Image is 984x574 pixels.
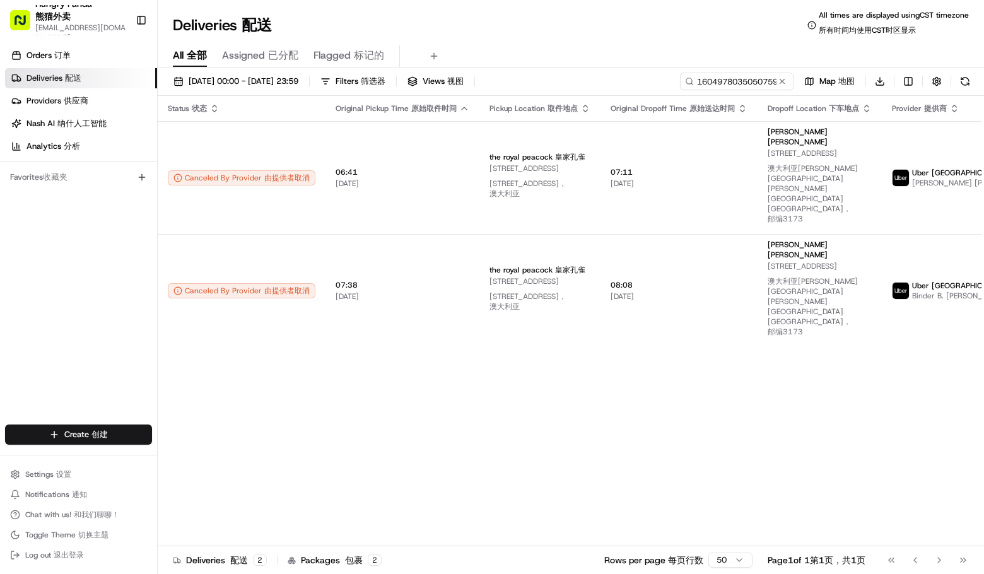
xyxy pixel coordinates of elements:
[56,469,71,479] span: 设置
[91,429,108,440] span: 创建
[611,280,747,290] span: 08:08
[768,276,858,337] span: 澳大利亚[PERSON_NAME][GEOGRAPHIC_DATA][PERSON_NAME][GEOGRAPHIC_DATA][GEOGRAPHIC_DATA]，邮编3173
[411,103,457,114] span: 原始取件时间
[402,73,469,90] button: Views 视图
[65,73,81,83] span: 配送
[668,554,703,566] span: 每页行数
[768,127,872,147] span: [PERSON_NAME]
[168,283,315,298] button: Canceled By Provider 由提供者取消
[35,23,126,43] button: [EMAIL_ADDRESS][DOMAIN_NAME]
[489,179,566,199] span: [STREET_ADDRESS]，澳大利亚
[25,510,119,520] span: Chat with us!
[64,141,80,151] span: 分析
[689,103,735,114] span: 原始送达时间
[336,103,457,114] span: Original Pickup Time
[447,76,464,86] span: 视图
[555,265,585,275] span: 皇家孔雀
[173,554,267,566] div: Deliveries
[230,554,248,566] span: 配送
[819,25,916,35] span: 所有时间均使用CST时区显示
[489,276,590,317] span: [STREET_ADDRESS]
[5,136,157,156] a: Analytics 分析
[819,10,969,40] span: All times are displayed using CST timezone
[768,137,828,147] span: [PERSON_NAME]
[611,291,747,302] span: [DATE]
[253,554,267,566] div: 2
[168,170,315,185] div: Canceled By Provider
[26,141,80,152] span: Analytics
[25,469,71,479] span: Settings
[336,280,469,290] span: 07:38
[72,489,87,500] span: 通知
[604,554,703,566] p: Rows per page
[489,152,585,162] span: the royal peacock
[345,554,363,566] span: 包裹
[5,68,157,88] a: Deliveries 配送
[264,173,310,183] span: 由提供者取消
[924,103,947,114] span: 提供商
[43,172,67,182] span: 收藏夹
[336,179,469,189] span: [DATE]
[5,5,131,35] button: Hungry Panda 熊猫外卖[EMAIL_ADDRESS][DOMAIN_NAME]
[57,118,107,129] span: 纳什人工智能
[768,103,859,114] span: Dropoff Location
[25,550,84,560] span: Log out
[799,73,860,90] button: Map 地图
[168,73,304,90] button: [DATE] 00:00 - [DATE] 23:59
[168,283,315,298] div: Canceled By Provider
[189,76,298,87] span: [DATE] 00:00 - [DATE] 23:59
[26,73,81,84] span: Deliveries
[680,73,794,90] input: Type to search
[187,49,207,62] span: 全部
[611,103,735,114] span: Original Dropoff Time
[222,48,298,63] span: Assigned
[768,250,828,260] span: [PERSON_NAME]
[548,103,578,114] span: 取件地点
[5,91,157,111] a: Providers 供应商
[288,554,382,566] div: Packages
[768,240,872,260] span: [PERSON_NAME]
[368,554,382,566] div: 2
[26,50,71,61] span: Orders
[25,530,108,540] span: Toggle Theme
[354,49,384,62] span: 标记的
[555,152,585,162] span: 皇家孔雀
[168,103,207,114] span: Status
[242,15,272,35] span: 配送
[268,49,298,62] span: 已分配
[768,261,872,342] span: [STREET_ADDRESS]
[74,510,119,520] span: 和我们聊聊！
[956,73,974,90] button: Refresh
[192,103,207,114] span: 状态
[35,11,71,22] span: 熊猫外卖
[810,554,865,566] span: 第1页，共1页
[819,76,855,87] span: Map
[336,76,385,87] span: Filters
[489,103,578,114] span: Pickup Location
[336,167,469,177] span: 06:41
[489,163,590,204] span: [STREET_ADDRESS]
[26,118,107,129] span: Nash AI
[489,265,585,275] span: the royal peacock
[5,546,152,564] button: Log out 退出登录
[5,526,152,544] button: Toggle Theme 切换主题
[361,76,385,86] span: 筛选器
[315,73,391,90] button: Filters 筛选器
[54,50,71,61] span: 订单
[489,291,566,312] span: [STREET_ADDRESS]，澳大利亚
[5,425,152,445] button: Create 创建
[423,76,464,87] span: Views
[5,114,157,134] a: Nash AI 纳什人工智能
[54,550,84,560] span: 退出登录
[5,45,157,66] a: Orders 订单
[768,148,872,229] span: [STREET_ADDRESS]
[25,489,87,500] span: Notifications
[264,286,310,296] span: 由提供者取消
[829,103,859,114] span: 下车地点
[892,103,947,114] span: Provider
[768,163,858,224] span: 澳大利亚[PERSON_NAME][GEOGRAPHIC_DATA][PERSON_NAME][GEOGRAPHIC_DATA][GEOGRAPHIC_DATA]，邮编3173
[611,179,747,189] span: [DATE]
[336,291,469,302] span: [DATE]
[64,95,88,106] span: 供应商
